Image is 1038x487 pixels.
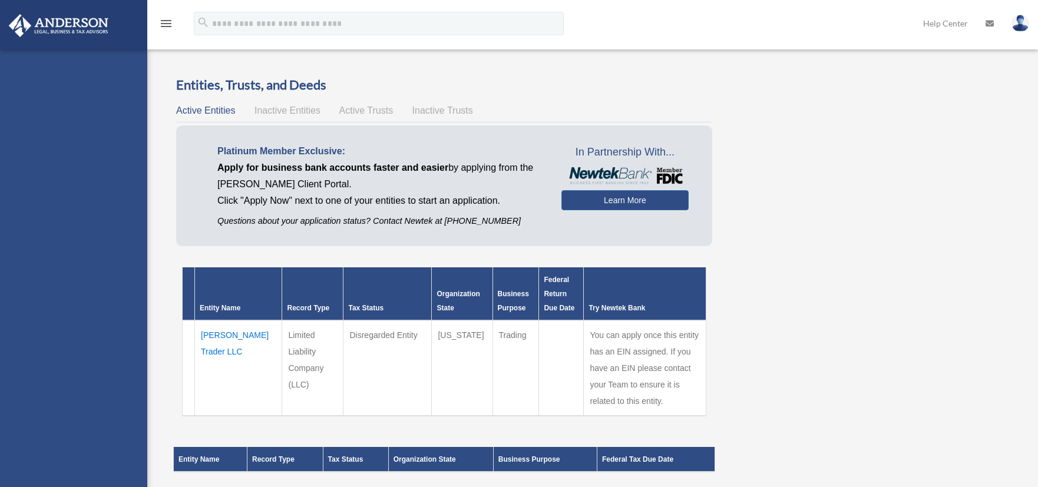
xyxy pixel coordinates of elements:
[1011,15,1029,32] img: User Pic
[5,14,112,37] img: Anderson Advisors Platinum Portal
[176,105,235,115] span: Active Entities
[282,320,343,416] td: Limited Liability Company (LLC)
[339,105,394,115] span: Active Trusts
[561,143,689,162] span: In Partnership With...
[217,163,448,173] span: Apply for business bank accounts faster and easier
[217,143,544,160] p: Platinum Member Exclusive:
[323,447,388,472] th: Tax Status
[561,190,689,210] a: Learn More
[432,267,492,320] th: Organization State
[493,447,597,472] th: Business Purpose
[589,301,701,315] div: Try Newtek Bank
[584,320,706,416] td: You can apply once this entity has an EIN assigned. If you have an EIN please contact your Team t...
[343,320,432,416] td: Disregarded Entity
[282,267,343,320] th: Record Type
[247,447,323,472] th: Record Type
[176,76,712,94] h3: Entities, Trusts, and Deeds
[254,105,320,115] span: Inactive Entities
[195,267,282,320] th: Entity Name
[197,16,210,29] i: search
[492,267,539,320] th: Business Purpose
[195,320,282,416] td: [PERSON_NAME] Trader LLC
[217,214,544,228] p: Questions about your application status? Contact Newtek at [PHONE_NUMBER]
[567,167,683,184] img: NewtekBankLogoSM.png
[217,193,544,209] p: Click "Apply Now" next to one of your entities to start an application.
[159,21,173,31] a: menu
[597,447,715,472] th: Federal Tax Due Date
[412,105,473,115] span: Inactive Trusts
[492,320,539,416] td: Trading
[388,447,493,472] th: Organization State
[217,160,544,193] p: by applying from the [PERSON_NAME] Client Portal.
[432,320,492,416] td: [US_STATE]
[159,16,173,31] i: menu
[174,447,247,472] th: Entity Name
[539,267,584,320] th: Federal Return Due Date
[343,267,432,320] th: Tax Status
